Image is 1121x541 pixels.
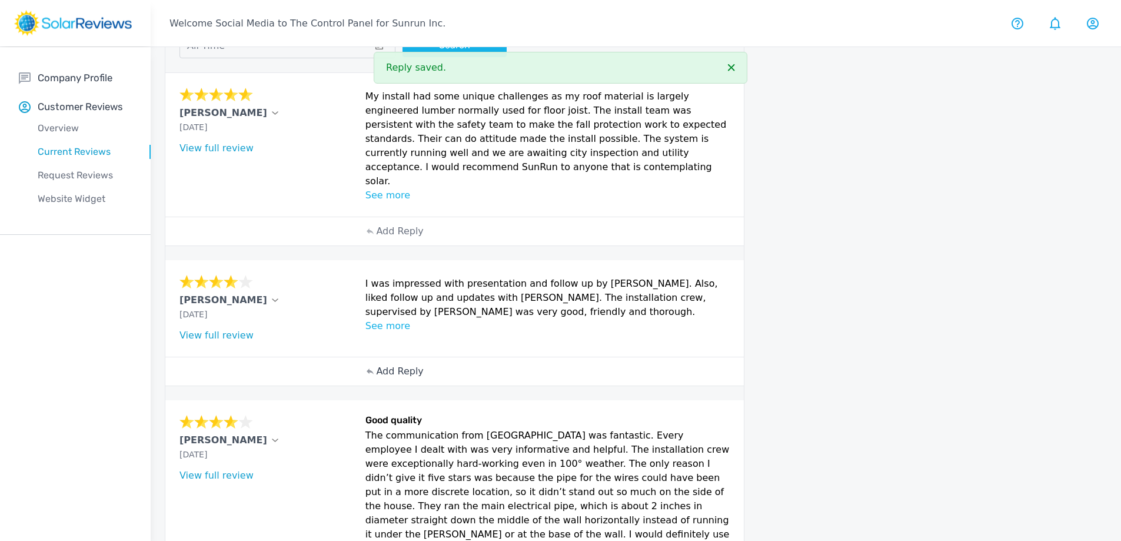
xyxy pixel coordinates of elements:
a: Website Widget [19,187,151,211]
p: Overview [19,121,151,135]
span: [DATE] [179,450,207,459]
span: Reply saved. [386,62,446,74]
p: [PERSON_NAME] [179,433,267,447]
p: Website Widget [19,192,151,206]
p: Customer Reviews [38,99,123,114]
a: Request Reviews [19,164,151,187]
a: Overview [19,117,151,140]
p: Request Reviews [19,168,151,182]
p: Current Reviews [19,145,151,159]
a: View full review [179,470,254,481]
a: Current Reviews [19,140,151,164]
